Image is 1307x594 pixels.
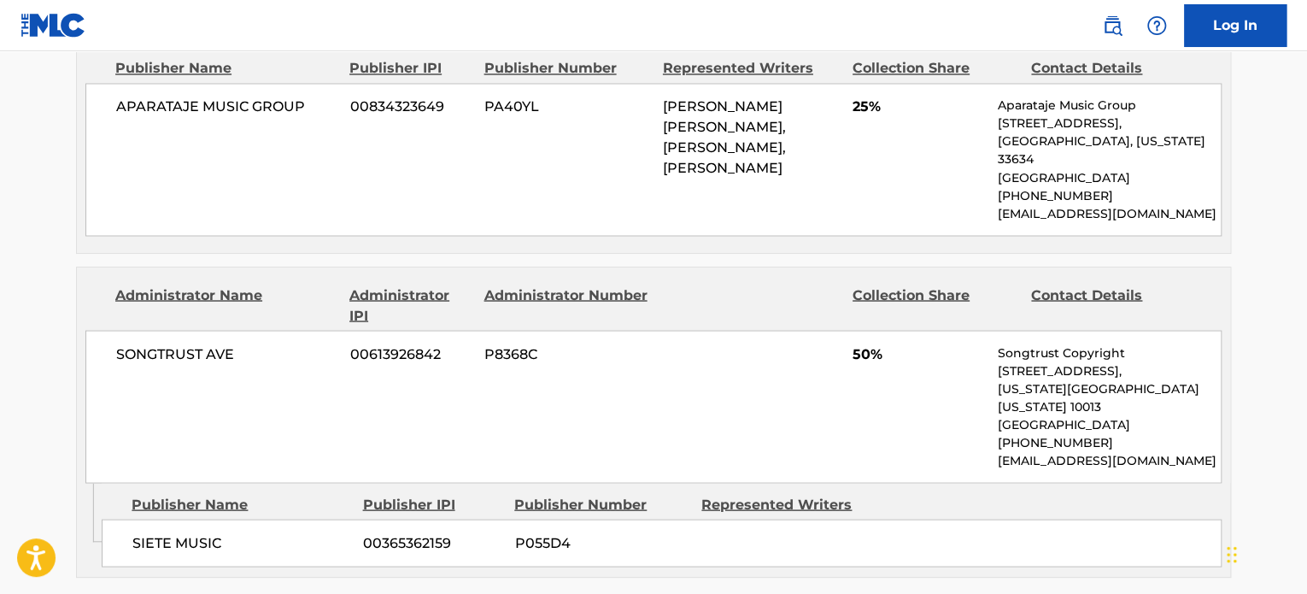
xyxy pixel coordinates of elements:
iframe: Chat Widget [1222,512,1307,594]
p: [GEOGRAPHIC_DATA] [998,168,1221,186]
div: Publisher IPI [349,58,471,79]
div: Administrator Number [484,285,649,326]
p: [GEOGRAPHIC_DATA] [998,415,1221,433]
div: Contact Details [1031,285,1197,326]
span: 25% [853,97,985,117]
div: Contact Details [1031,58,1197,79]
img: search [1102,15,1122,36]
span: SIETE MUSIC [132,532,350,553]
div: Administrator Name [115,285,337,326]
span: [PERSON_NAME] [PERSON_NAME], [PERSON_NAME], [PERSON_NAME] [663,98,786,176]
div: Publisher Number [514,494,689,515]
div: Publisher IPI [362,494,501,515]
div: Publisher Number [484,58,649,79]
div: Publisher Name [132,494,349,515]
div: Administrator IPI [349,285,471,326]
a: Log In [1184,4,1286,47]
img: MLC Logo [21,13,86,38]
span: 50% [853,344,985,364]
p: [GEOGRAPHIC_DATA], [US_STATE] 33634 [998,132,1221,168]
span: 00834323649 [350,97,472,117]
div: Represented Writers [663,58,840,79]
p: Aparataje Music Group [998,97,1221,115]
div: Help [1140,9,1174,43]
p: [US_STATE][GEOGRAPHIC_DATA][US_STATE] 10013 [998,379,1221,415]
p: [STREET_ADDRESS], [998,362,1221,379]
p: [EMAIL_ADDRESS][DOMAIN_NAME] [998,204,1221,222]
span: P055D4 [514,532,689,553]
span: 00613926842 [350,344,472,364]
div: Collection Share [853,285,1018,326]
p: [STREET_ADDRESS], [998,115,1221,132]
span: PA40YL [484,97,650,117]
span: SONGTRUST AVE [116,344,337,364]
span: APARATAJE MUSIC GROUP [116,97,337,117]
p: [PHONE_NUMBER] [998,433,1221,451]
div: Represented Writers [701,494,876,515]
p: Songtrust Copyright [998,344,1221,362]
div: Drag [1227,529,1237,580]
div: Publisher Name [115,58,337,79]
p: [PHONE_NUMBER] [998,186,1221,204]
img: help [1146,15,1167,36]
span: 00365362159 [363,532,501,553]
div: Collection Share [853,58,1018,79]
p: [EMAIL_ADDRESS][DOMAIN_NAME] [998,451,1221,469]
a: Public Search [1095,9,1129,43]
span: P8368C [484,344,650,364]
